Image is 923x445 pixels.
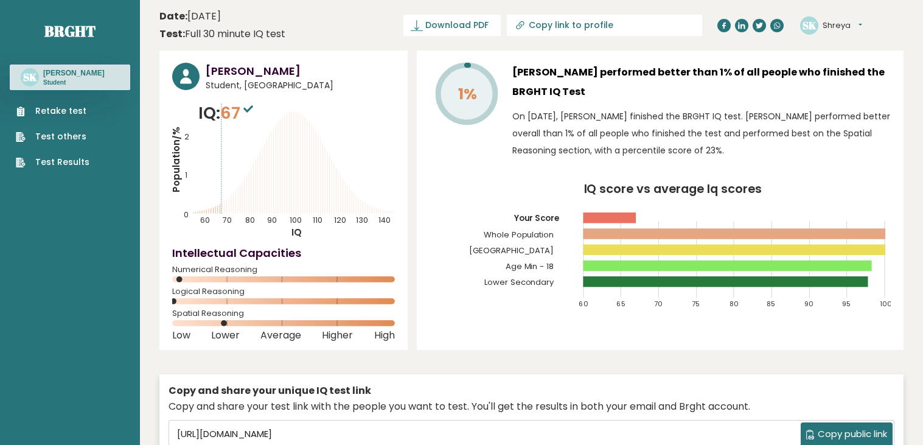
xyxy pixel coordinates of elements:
[334,215,346,225] tspan: 120
[803,18,817,32] text: SK
[313,215,322,225] tspan: 110
[245,215,255,225] tspan: 80
[818,427,887,441] span: Copy public link
[579,300,588,309] tspan: 60
[44,21,96,41] a: Brght
[654,300,663,309] tspan: 70
[403,15,501,36] a: Download PDF
[172,311,395,316] span: Spatial Reasoning
[159,27,285,41] div: Full 30 minute IQ test
[290,215,302,225] tspan: 100
[425,19,489,32] span: Download PDF
[16,105,89,117] a: Retake test
[513,212,559,224] tspan: Your Score
[172,267,395,272] span: Numerical Reasoning
[169,399,894,414] div: Copy and share your test link with the people you want to test. You'll get the results in both yo...
[23,70,37,84] text: SK
[584,180,762,197] tspan: IQ score vs average Iq scores
[374,333,395,338] span: High
[843,300,851,309] tspan: 95
[184,209,189,220] tspan: 0
[458,83,477,105] tspan: 1%
[730,300,739,309] tspan: 80
[823,19,862,32] button: Shreya
[172,289,395,294] span: Logical Reasoning
[692,300,700,309] tspan: 75
[805,300,814,309] tspan: 90
[483,229,554,240] tspan: Whole Population
[211,333,240,338] span: Lower
[185,170,187,180] tspan: 1
[170,127,183,192] tspan: Population/%
[291,225,301,238] tspan: IQ
[322,333,353,338] span: Higher
[468,245,554,256] tspan: [GEOGRAPHIC_DATA]
[220,102,256,124] span: 67
[767,300,776,309] tspan: 85
[198,101,256,125] p: IQ:
[172,245,395,261] h4: Intellectual Capacities
[260,333,301,338] span: Average
[159,9,221,24] time: [DATE]
[378,215,391,225] tspan: 140
[484,276,554,288] tspan: Lower Secondary
[267,215,277,225] tspan: 90
[172,333,190,338] span: Low
[616,300,625,309] tspan: 65
[43,79,105,87] p: Student
[505,261,554,272] tspan: Age Min - 18
[206,63,395,79] h3: [PERSON_NAME]
[206,79,395,92] span: Student, [GEOGRAPHIC_DATA]
[159,27,185,41] b: Test:
[16,156,89,169] a: Test Results
[512,108,891,159] p: On [DATE], [PERSON_NAME] finished the BRGHT IQ test. [PERSON_NAME] performed better overall than ...
[43,68,105,78] h3: [PERSON_NAME]
[223,215,232,225] tspan: 70
[159,9,187,23] b: Date:
[880,300,893,309] tspan: 100
[356,215,368,225] tspan: 130
[200,215,210,225] tspan: 60
[184,131,189,142] tspan: 2
[512,63,891,102] h3: [PERSON_NAME] performed better than 1% of all people who finished the BRGHT IQ Test
[16,130,89,143] a: Test others
[169,384,894,398] div: Copy and share your unique IQ test link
